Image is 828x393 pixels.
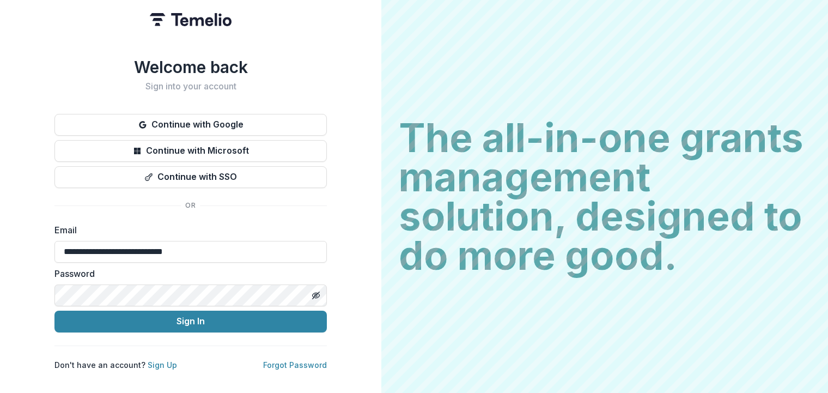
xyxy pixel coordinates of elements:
h2: Sign into your account [54,81,327,92]
label: Password [54,267,320,280]
h1: Welcome back [54,57,327,77]
button: Continue with Google [54,114,327,136]
button: Toggle password visibility [307,287,325,304]
p: Don't have an account? [54,359,177,371]
a: Forgot Password [263,360,327,370]
img: Temelio [150,13,232,26]
label: Email [54,223,320,237]
button: Sign In [54,311,327,332]
a: Sign Up [148,360,177,370]
button: Continue with SSO [54,166,327,188]
button: Continue with Microsoft [54,140,327,162]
